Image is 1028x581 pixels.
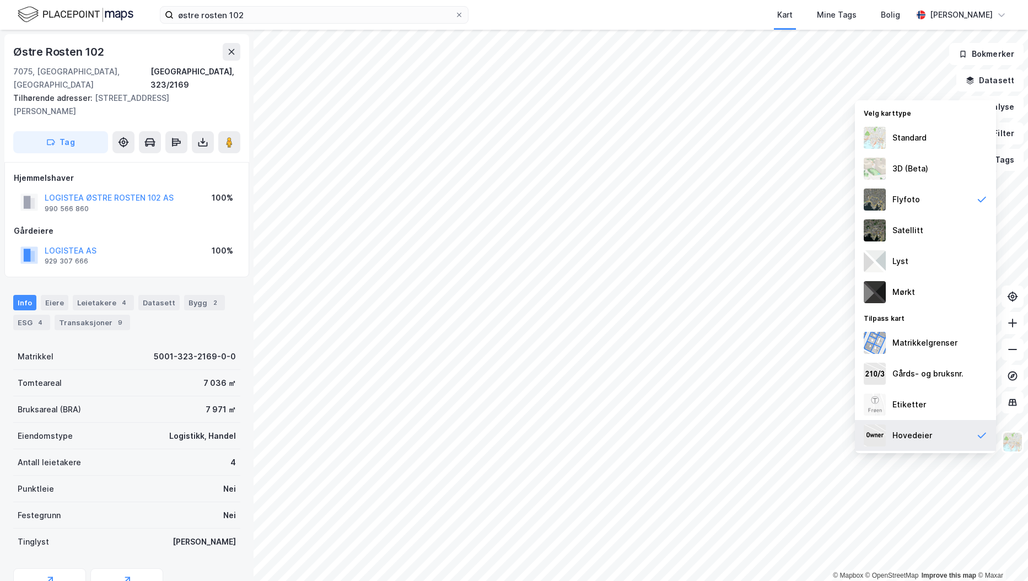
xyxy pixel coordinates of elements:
[892,255,908,268] div: Lyst
[184,295,225,310] div: Bygg
[864,127,886,149] img: Z
[864,424,886,446] img: majorOwner.b5e170eddb5c04bfeeff.jpeg
[922,572,976,579] a: Improve this map
[18,456,81,469] div: Antall leietakere
[18,535,49,548] div: Tinglyst
[73,295,134,310] div: Leietakere
[864,219,886,241] img: 9k=
[864,332,886,354] img: cadastreBorders.cfe08de4b5ddd52a10de.jpeg
[18,376,62,390] div: Tomteareal
[45,257,88,266] div: 929 307 666
[206,403,236,416] div: 7 971 ㎡
[855,308,996,327] div: Tilpass kart
[119,297,130,308] div: 4
[169,429,236,443] div: Logistikk, Handel
[212,191,233,205] div: 100%
[892,162,928,175] div: 3D (Beta)
[864,250,886,272] img: luj3wr1y2y3+OchiMxRmMxRlscgabnMEmZ7DJGWxyBpucwSZnsMkZbHIGm5zBJmewyRlscgabnMEmZ7DJGWxyBpucwSZnsMkZ...
[223,482,236,496] div: Nei
[18,509,61,522] div: Festegrunn
[892,131,927,144] div: Standard
[223,509,236,522] div: Nei
[13,92,232,118] div: [STREET_ADDRESS][PERSON_NAME]
[13,93,95,103] span: Tilhørende adresser:
[892,336,957,349] div: Matrikkelgrenser
[13,43,106,61] div: Østre Rosten 102
[212,244,233,257] div: 100%
[865,572,919,579] a: OpenStreetMap
[892,367,964,380] div: Gårds- og bruksnr.
[864,363,886,385] img: cadastreKeys.547ab17ec502f5a4ef2b.jpeg
[35,317,46,328] div: 4
[864,189,886,211] img: Z
[1002,432,1023,453] img: Z
[41,295,68,310] div: Eiere
[892,224,923,237] div: Satellitt
[138,295,180,310] div: Datasett
[13,295,36,310] div: Info
[817,8,857,21] div: Mine Tags
[973,528,1028,581] iframe: Chat Widget
[949,43,1024,65] button: Bokmerker
[209,297,220,308] div: 2
[18,350,53,363] div: Matrikkel
[55,315,130,330] div: Transaksjoner
[150,65,240,92] div: [GEOGRAPHIC_DATA], 323/2169
[154,350,236,363] div: 5001-323-2169-0-0
[173,535,236,548] div: [PERSON_NAME]
[777,8,793,21] div: Kart
[14,224,240,238] div: Gårdeiere
[174,7,455,23] input: Søk på adresse, matrikkel, gårdeiere, leietakere eller personer
[14,171,240,185] div: Hjemmelshaver
[864,158,886,180] img: Z
[18,403,81,416] div: Bruksareal (BRA)
[833,572,863,579] a: Mapbox
[972,149,1024,171] button: Tags
[18,429,73,443] div: Eiendomstype
[230,456,236,469] div: 4
[956,69,1024,92] button: Datasett
[960,96,1024,118] button: Analyse
[973,528,1028,581] div: Kontrollprogram for chat
[881,8,900,21] div: Bolig
[892,429,932,442] div: Hovedeier
[930,8,993,21] div: [PERSON_NAME]
[864,281,886,303] img: nCdM7BzjoCAAAAAElFTkSuQmCC
[892,286,915,299] div: Mørkt
[203,376,236,390] div: 7 036 ㎡
[18,5,133,24] img: logo.f888ab2527a4732fd821a326f86c7f29.svg
[13,65,150,92] div: 7075, [GEOGRAPHIC_DATA], [GEOGRAPHIC_DATA]
[971,122,1024,144] button: Filter
[45,205,89,213] div: 990 566 860
[892,398,926,411] div: Etiketter
[855,103,996,122] div: Velg karttype
[864,394,886,416] img: Z
[18,482,54,496] div: Punktleie
[892,193,920,206] div: Flyfoto
[13,315,50,330] div: ESG
[115,317,126,328] div: 9
[13,131,108,153] button: Tag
